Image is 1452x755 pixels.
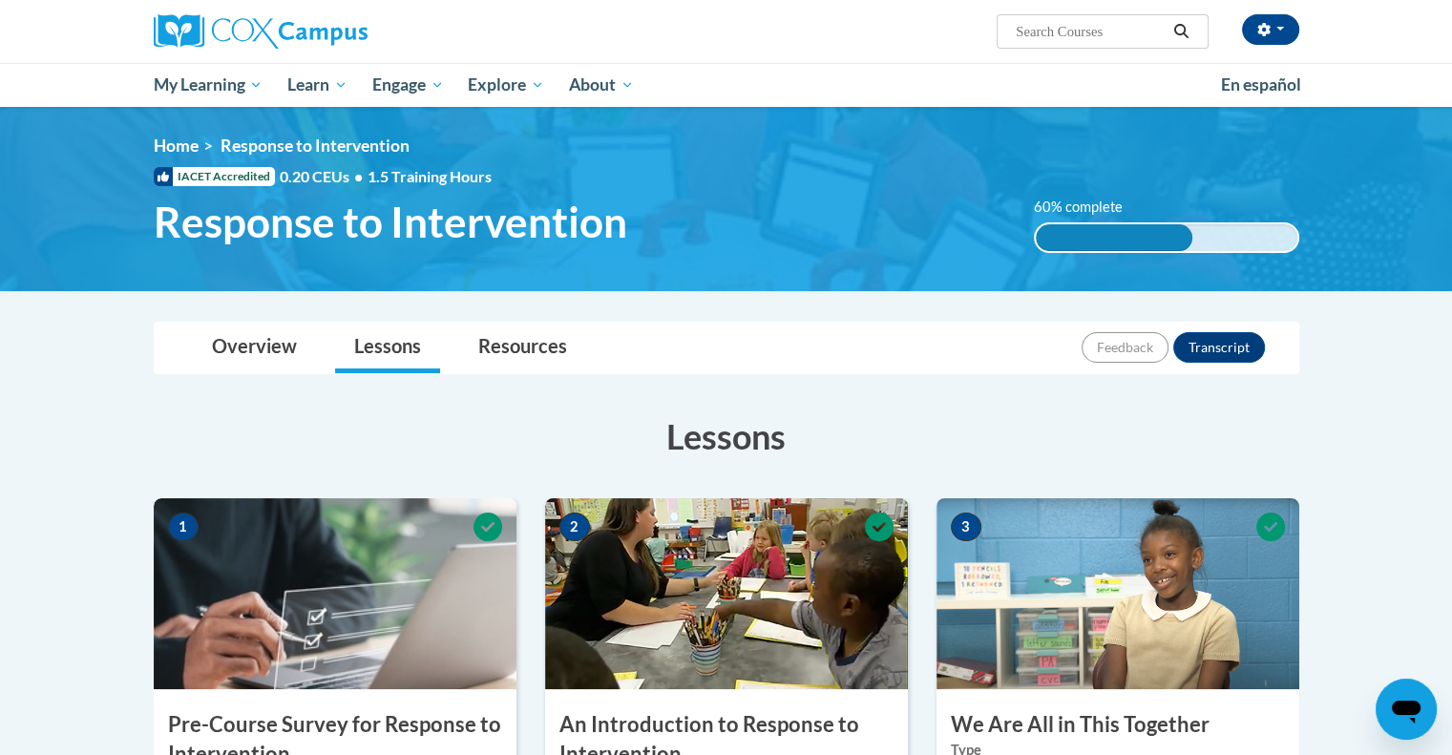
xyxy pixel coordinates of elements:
a: Overview [193,323,316,373]
a: Learn [275,63,360,107]
button: Search [1167,20,1195,43]
div: 60% complete [1036,224,1192,251]
a: Home [154,136,199,156]
input: Search Courses [1014,20,1167,43]
button: Feedback [1082,332,1168,363]
button: Transcript [1173,332,1265,363]
a: Lessons [335,323,440,373]
a: Explore [455,63,557,107]
img: Course Image [154,498,516,689]
span: 1 [168,513,199,541]
h3: We Are All in This Together [936,710,1299,740]
a: Resources [459,323,586,373]
a: Engage [360,63,456,107]
span: 2 [559,513,590,541]
span: Explore [468,73,544,96]
h3: Lessons [154,412,1299,460]
span: 0.20 CEUs [280,166,368,187]
div: Main menu [125,63,1328,107]
a: Cox Campus [154,14,516,49]
label: 60% complete [1034,197,1144,218]
span: 3 [951,513,981,541]
span: 1.5 Training Hours [368,167,492,185]
a: My Learning [141,63,276,107]
span: My Learning [153,73,263,96]
img: Course Image [545,498,908,689]
a: En español [1209,65,1314,105]
span: About [569,73,634,96]
button: Account Settings [1242,14,1299,45]
img: Course Image [936,498,1299,689]
span: • [354,167,363,185]
iframe: Button to launch messaging window [1376,679,1437,740]
span: IACET Accredited [154,167,275,186]
span: Response to Intervention [154,197,627,247]
img: Cox Campus [154,14,368,49]
span: Learn [287,73,347,96]
span: Response to Intervention [221,136,410,156]
span: Engage [372,73,444,96]
a: About [557,63,646,107]
span: En español [1221,74,1301,94]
